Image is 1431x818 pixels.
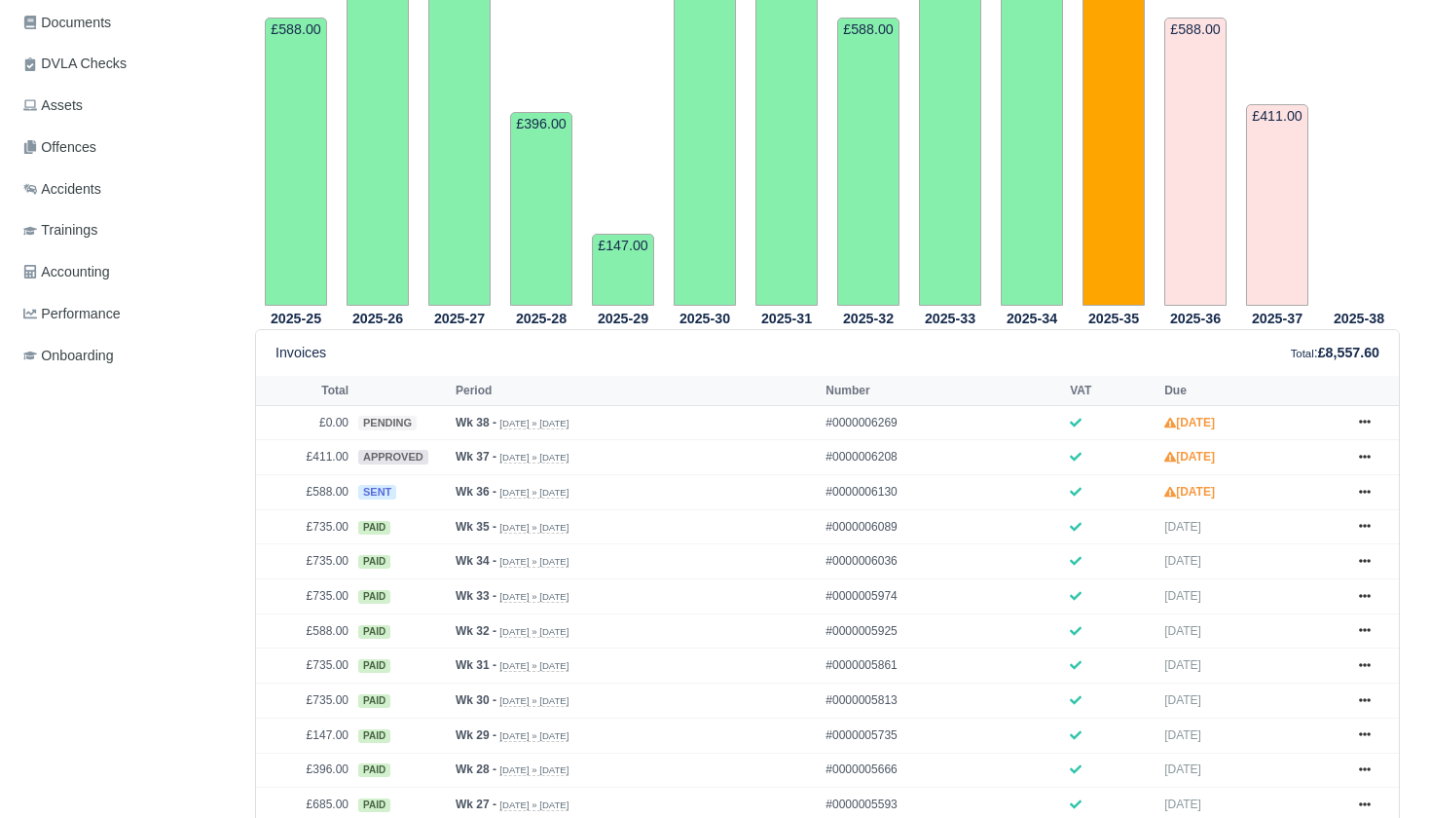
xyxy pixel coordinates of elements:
td: #0000005666 [821,753,1065,788]
td: £735.00 [256,509,353,544]
td: £147.00 [256,718,353,753]
td: £411.00 [1246,104,1308,305]
td: #0000006089 [821,509,1065,544]
a: DVLA Checks [16,45,232,83]
strong: Wk 28 - [456,762,496,776]
td: £735.00 [256,684,353,719]
td: #0000006208 [821,440,1065,475]
th: 2025-27 [419,307,500,330]
th: VAT [1065,376,1159,405]
td: #0000005974 [821,579,1065,614]
span: paid [358,625,390,639]
td: #0000006130 [821,475,1065,510]
td: £735.00 [256,649,353,684]
a: Accounting [16,253,232,291]
span: paid [358,521,390,535]
strong: Wk 34 - [456,554,496,568]
th: 2025-28 [500,307,582,330]
td: £588.00 [265,18,327,305]
th: Total [256,376,353,405]
th: Period [451,376,821,405]
th: 2025-35 [1073,307,1155,330]
strong: Wk 38 - [456,416,496,429]
td: £735.00 [256,544,353,579]
td: £588.00 [256,475,353,510]
th: 2025-34 [991,307,1073,330]
small: Total [1291,348,1314,359]
a: Assets [16,87,232,125]
th: 2025-36 [1155,307,1236,330]
td: #0000005735 [821,718,1065,753]
td: £588.00 [837,18,899,305]
div: : [1291,342,1379,364]
th: 2025-38 [1318,307,1400,330]
th: 2025-30 [664,307,746,330]
th: 2025-31 [746,307,827,330]
td: £147.00 [592,234,654,306]
strong: Wk 35 - [456,520,496,534]
th: 2025-29 [582,307,664,330]
th: 2025-37 [1236,307,1318,330]
span: approved [358,450,428,465]
small: [DATE] » [DATE] [499,487,569,499]
td: £396.00 [510,112,572,306]
span: Accounting [23,261,110,283]
strong: Wk 32 - [456,624,496,638]
span: [DATE] [1164,520,1201,534]
small: [DATE] » [DATE] [499,799,569,811]
span: sent [358,485,396,500]
small: [DATE] » [DATE] [499,591,569,603]
a: Documents [16,4,232,42]
td: £588.00 [1164,18,1227,305]
small: [DATE] » [DATE] [499,695,569,707]
strong: Wk 27 - [456,798,496,811]
th: 2025-26 [337,307,419,330]
span: [DATE] [1164,554,1201,568]
span: paid [358,590,390,604]
iframe: Chat Widget [1334,725,1431,818]
td: £396.00 [256,753,353,788]
span: [DATE] [1164,798,1201,811]
span: paid [358,763,390,777]
td: £735.00 [256,579,353,614]
span: paid [358,799,390,812]
span: [DATE] [1164,658,1201,672]
td: #0000005925 [821,613,1065,649]
a: Onboarding [16,337,232,375]
span: paid [358,659,390,673]
td: £0.00 [256,405,353,440]
small: [DATE] » [DATE] [499,418,569,429]
small: [DATE] » [DATE] [499,556,569,568]
a: Performance [16,295,232,333]
strong: Wk 29 - [456,728,496,742]
span: [DATE] [1164,728,1201,742]
span: paid [358,694,390,708]
strong: Wk 31 - [456,658,496,672]
h6: Invoices [275,345,326,361]
td: #0000005861 [821,649,1065,684]
small: [DATE] » [DATE] [499,626,569,638]
span: paid [358,555,390,569]
strong: [DATE] [1164,416,1215,429]
small: [DATE] » [DATE] [499,660,569,672]
strong: [DATE] [1164,450,1215,464]
span: Documents [23,12,111,34]
span: Onboarding [23,345,114,367]
th: Due [1159,376,1340,405]
th: 2025-25 [255,307,337,330]
span: pending [358,416,417,430]
strong: Wk 30 - [456,693,496,707]
span: Assets [23,94,83,117]
span: [DATE] [1164,762,1201,776]
span: [DATE] [1164,624,1201,638]
small: [DATE] » [DATE] [499,452,569,464]
span: [DATE] [1164,693,1201,707]
a: Offences [16,129,232,167]
span: Trainings [23,219,97,242]
a: Trainings [16,211,232,249]
strong: £8,557.60 [1318,345,1379,360]
strong: Wk 36 - [456,485,496,499]
th: Number [821,376,1065,405]
small: [DATE] » [DATE] [499,764,569,776]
